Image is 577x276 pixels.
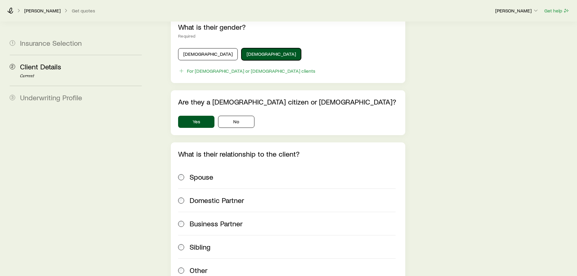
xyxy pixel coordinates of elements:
input: Spouse [178,174,184,180]
button: [DEMOGRAPHIC_DATA] [241,48,301,60]
input: Other [178,268,184,274]
span: Underwriting Profile [20,93,82,102]
span: Spouse [190,173,213,181]
span: Insurance Selection [20,38,82,47]
button: Yes [178,116,214,128]
div: For [DEMOGRAPHIC_DATA] or [DEMOGRAPHIC_DATA] clients [187,68,315,74]
button: [PERSON_NAME] [495,7,539,15]
span: Client Details [20,62,61,71]
button: [DEMOGRAPHIC_DATA] [178,48,238,60]
span: Business Partner [190,219,243,228]
span: 3 [10,95,15,100]
input: Domestic Partner [178,198,184,204]
button: No [218,116,254,128]
button: Get help [544,7,570,14]
button: For [DEMOGRAPHIC_DATA] or [DEMOGRAPHIC_DATA] clients [178,68,316,75]
span: 2 [10,64,15,69]
input: Sibling [178,244,184,250]
p: What is their relationship to the client? [178,150,398,158]
p: [PERSON_NAME] [495,8,539,14]
input: Business Partner [178,221,184,227]
span: Other [190,266,207,274]
div: Required [178,34,398,38]
button: Get quotes [71,8,95,14]
span: Sibling [190,243,211,251]
span: 1 [10,40,15,46]
p: What is their gender? [178,23,398,31]
p: [PERSON_NAME] [24,8,61,14]
span: Domestic Partner [190,196,244,205]
p: Current [20,74,142,78]
p: Are they a [DEMOGRAPHIC_DATA] citizen or [DEMOGRAPHIC_DATA]? [178,98,398,106]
